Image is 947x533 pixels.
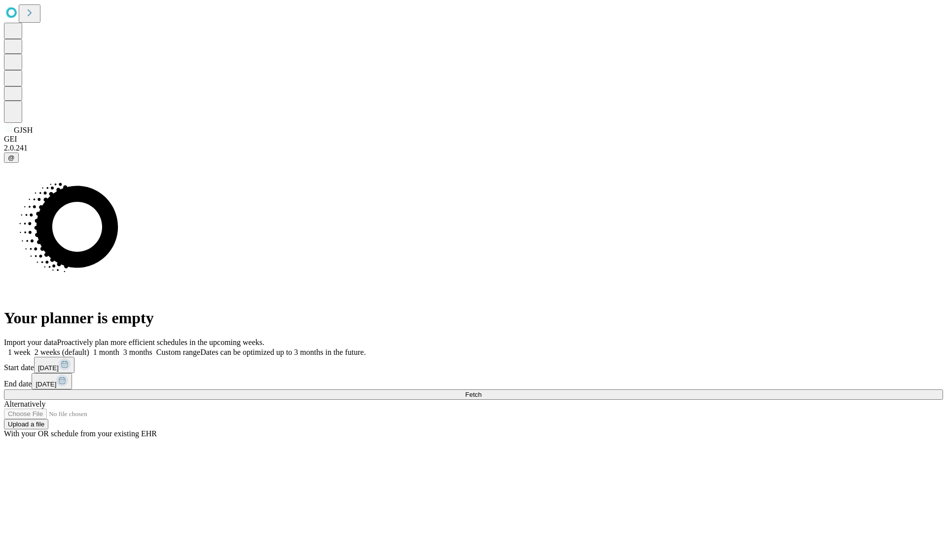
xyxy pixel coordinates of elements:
span: GJSH [14,126,33,134]
div: 2.0.241 [4,144,943,152]
span: 1 month [93,348,119,356]
span: Fetch [465,391,481,398]
span: Custom range [156,348,200,356]
span: Proactively plan more efficient schedules in the upcoming weeks. [57,338,264,346]
span: With your OR schedule from your existing EHR [4,429,157,438]
span: Dates can be optimized up to 3 months in the future. [200,348,365,356]
div: GEI [4,135,943,144]
button: @ [4,152,19,163]
button: Fetch [4,389,943,400]
button: [DATE] [32,373,72,389]
div: End date [4,373,943,389]
span: 2 weeks (default) [35,348,89,356]
span: Import your data [4,338,57,346]
span: @ [8,154,15,161]
span: Alternatively [4,400,45,408]
span: 3 months [123,348,152,356]
h1: Your planner is empty [4,309,943,327]
span: 1 week [8,348,31,356]
div: Start date [4,357,943,373]
span: [DATE] [36,381,56,388]
button: [DATE] [34,357,74,373]
span: [DATE] [38,364,59,372]
button: Upload a file [4,419,48,429]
